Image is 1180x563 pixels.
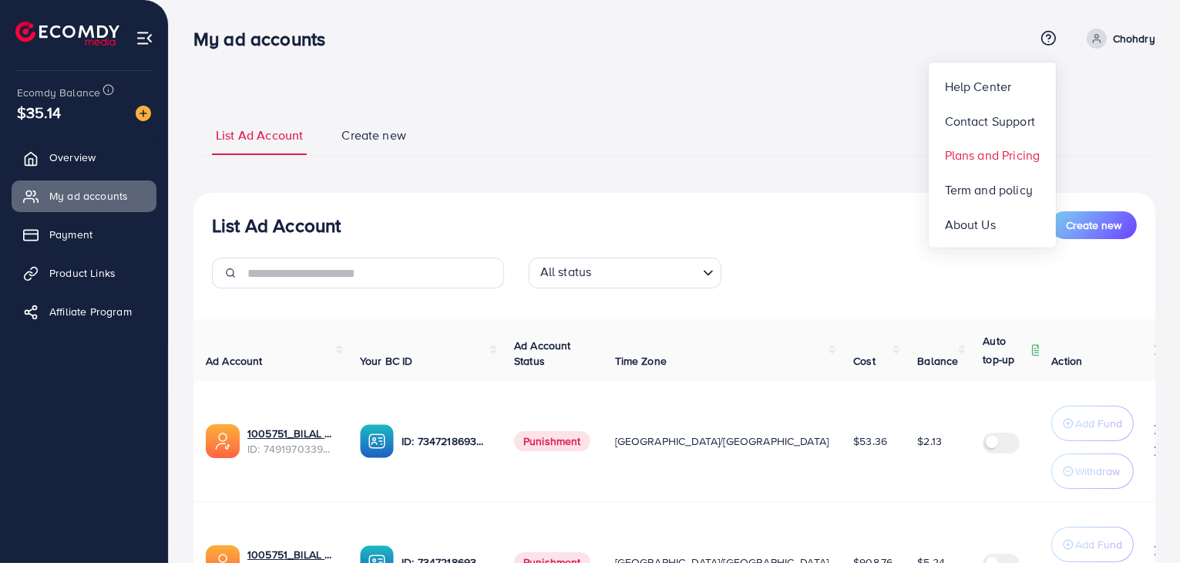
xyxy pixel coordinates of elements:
img: ic-ba-acc.ded83a64.svg [360,424,394,458]
span: All status [537,260,595,285]
span: Help Center [945,77,1012,96]
span: Ad Account [206,353,263,369]
button: Add Fund [1052,527,1135,562]
a: Payment [12,219,156,250]
span: $2.13 [917,433,942,449]
div: Search for option [529,258,721,288]
a: Product Links [12,258,156,288]
a: My ad accounts [12,180,156,211]
span: Ad Account Status [514,338,571,369]
button: Create new [1051,211,1137,239]
input: Search for option [596,261,696,285]
span: Punishment [514,431,590,451]
span: ID: 7491970339933782033 [247,441,335,457]
span: Time Zone [615,353,667,369]
span: Your BC ID [360,353,413,369]
span: Create new [1066,217,1121,233]
img: image [136,106,151,121]
span: Overview [49,150,96,165]
span: Term and policy [945,180,1033,199]
button: Withdraw [1052,453,1135,489]
p: Add Fund [1076,414,1123,433]
span: Create new [341,126,406,144]
span: Balance [917,353,958,369]
span: Payment [49,227,92,242]
span: Action [1052,353,1083,369]
span: Contact Support [945,112,1035,130]
p: Add Fund [1076,535,1123,554]
div: <span class='underline'>1005751_BILAL HADI99 2_1744360281193</span></br>7491970339933782033 [247,426,335,457]
span: $35.14 [17,101,61,123]
span: List Ad Account [216,126,303,144]
h3: List Ad Account [212,214,341,237]
p: Auto top-up [983,332,1027,369]
iframe: Chat [1114,494,1168,551]
img: menu [136,29,153,47]
button: Add Fund [1052,406,1135,441]
p: Withdraw [1076,462,1121,480]
a: Chohdry [1081,29,1155,49]
img: logo [15,22,119,46]
a: Overview [12,142,156,173]
p: ID: 7347218693681807361 [402,432,489,450]
span: About Us [945,215,996,234]
a: 1005751_BILAL HADI99 2_1744360281193 [247,426,335,441]
p: Chohdry [1113,29,1155,48]
span: Cost [853,353,876,369]
span: Ecomdy Balance [17,85,100,100]
img: ic-ads-acc.e4c84228.svg [206,424,240,458]
a: Affiliate Program [12,296,156,327]
span: My ad accounts [49,188,128,204]
a: 1005751_BILAL HADI99_1726479818189 [247,547,335,562]
span: $53.36 [853,433,887,449]
span: Product Links [49,265,116,281]
span: Plans and Pricing [945,146,1040,164]
span: Affiliate Program [49,304,132,319]
h3: My ad accounts [193,28,338,50]
span: [GEOGRAPHIC_DATA]/[GEOGRAPHIC_DATA] [615,433,829,449]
